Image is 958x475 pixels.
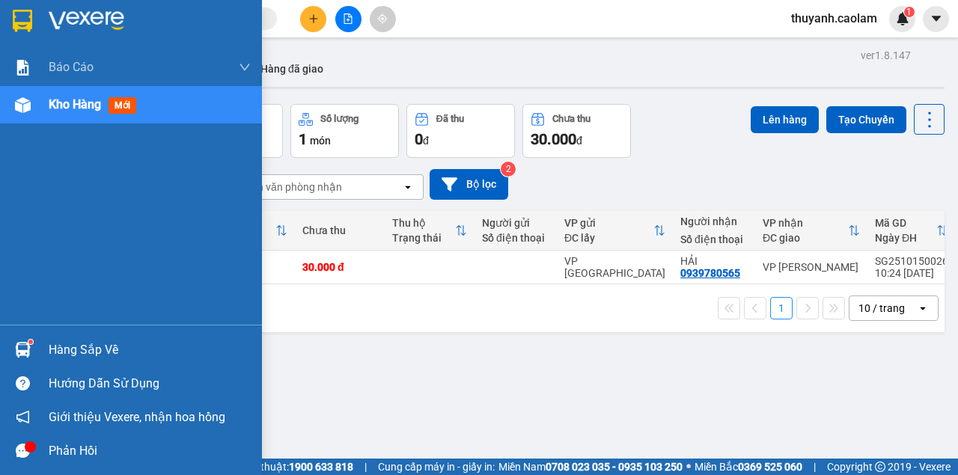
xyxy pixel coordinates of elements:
[904,7,915,17] sup: 1
[906,7,912,17] span: 1
[415,130,423,148] span: 0
[16,376,30,390] span: question-circle
[875,217,936,229] div: Mã GD
[49,440,251,462] div: Phản hồi
[28,340,33,344] sup: 1
[49,408,225,426] span: Giới thiệu Vexere, nhận hoa hồng
[310,135,331,147] span: món
[763,232,848,244] div: ĐC giao
[522,104,631,158] button: Chưa thu30.000đ
[867,211,956,251] th: Toggle SortBy
[343,13,353,24] span: file-add
[15,97,31,113] img: warehouse-icon
[763,261,860,273] div: VP [PERSON_NAME]
[216,459,353,475] span: Hỗ trợ kỹ thuật:
[564,232,653,244] div: ĐC lấy
[482,232,549,244] div: Số điện thoại
[546,461,683,473] strong: 0708 023 035 - 0935 103 250
[302,224,377,236] div: Chưa thu
[770,297,793,319] button: 1
[15,342,31,358] img: warehouse-icon
[482,217,549,229] div: Người gửi
[335,6,361,32] button: file-add
[875,255,948,267] div: SG2510150026
[423,135,429,147] span: đ
[15,60,31,76] img: solution-icon
[680,267,740,279] div: 0939780565
[49,97,101,111] span: Kho hàng
[370,6,396,32] button: aim
[239,180,342,194] div: Chọn văn phòng nhận
[109,97,136,114] span: mới
[564,255,665,279] div: VP [GEOGRAPHIC_DATA]
[402,181,414,193] svg: open
[858,301,905,316] div: 10 / trang
[239,61,251,73] span: down
[300,6,326,32] button: plus
[430,169,508,200] button: Bộ lọc
[923,6,949,32] button: caret-down
[16,410,30,424] span: notification
[299,130,307,148] span: 1
[501,162,516,177] sup: 2
[364,459,367,475] span: |
[686,464,691,470] span: ⚪️
[875,462,885,472] span: copyright
[861,47,911,64] div: ver 1.8.147
[320,114,359,124] div: Số lượng
[564,217,653,229] div: VP gửi
[896,12,909,25] img: icon-new-feature
[308,13,319,24] span: plus
[16,444,30,458] span: message
[814,459,816,475] span: |
[248,51,335,87] button: Hàng đã giao
[680,255,748,267] div: HẢI
[917,302,929,314] svg: open
[13,10,32,32] img: logo-vxr
[763,217,848,229] div: VP nhận
[436,114,464,124] div: Đã thu
[49,373,251,395] div: Hướng dẫn sử dụng
[738,461,802,473] strong: 0369 525 060
[498,459,683,475] span: Miền Nam
[680,233,748,245] div: Số điện thoại
[377,13,388,24] span: aim
[695,459,802,475] span: Miền Bắc
[289,461,353,473] strong: 1900 633 818
[302,261,377,273] div: 30.000 đ
[392,232,455,244] div: Trạng thái
[392,217,455,229] div: Thu hộ
[531,130,576,148] span: 30.000
[552,114,591,124] div: Chưa thu
[378,459,495,475] span: Cung cấp máy in - giấy in:
[576,135,582,147] span: đ
[930,12,943,25] span: caret-down
[755,211,867,251] th: Toggle SortBy
[875,267,948,279] div: 10:24 [DATE]
[290,104,399,158] button: Số lượng1món
[875,232,936,244] div: Ngày ĐH
[557,211,673,251] th: Toggle SortBy
[751,106,819,133] button: Lên hàng
[385,211,475,251] th: Toggle SortBy
[49,339,251,361] div: Hàng sắp về
[680,215,748,227] div: Người nhận
[406,104,515,158] button: Đã thu0đ
[49,58,94,76] span: Báo cáo
[826,106,906,133] button: Tạo Chuyến
[779,9,889,28] span: thuyanh.caolam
